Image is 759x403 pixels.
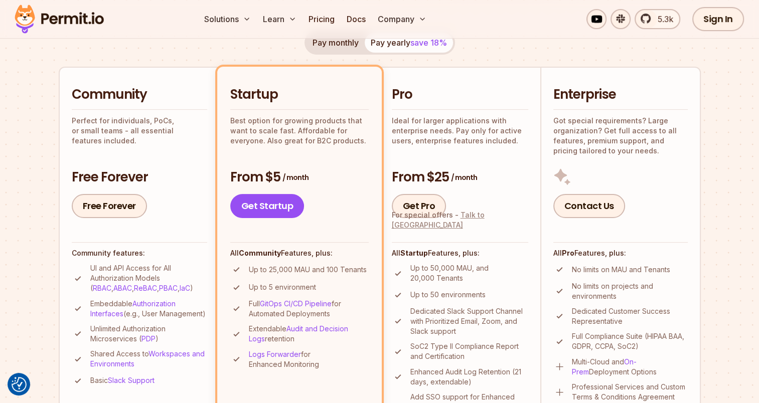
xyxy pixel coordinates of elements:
[72,86,207,104] h2: Community
[72,116,207,146] p: Perfect for individuals, PoCs, or small teams - all essential features included.
[10,2,108,36] img: Permit logo
[249,349,369,369] p: for Enhanced Monitoring
[635,9,680,29] a: 5.3k
[692,7,744,31] a: Sign In
[93,284,111,292] a: RBAC
[230,248,369,258] h4: All Features, plus:
[239,249,281,257] strong: Community
[572,281,688,301] p: No limits on projects and environments
[451,172,477,182] span: / month
[72,168,207,186] h3: Free Forever
[553,248,688,258] h4: All Features, plus:
[72,194,147,218] a: Free Forever
[400,249,428,257] strong: Startup
[249,324,369,344] p: Extendable retention
[259,9,300,29] button: Learn
[260,299,332,308] a: GitOps CI/CD Pipeline
[652,13,673,25] span: 5.3k
[12,377,27,392] img: Revisit consent button
[553,194,625,218] a: Contact Us
[159,284,178,292] a: PBAC
[410,306,528,336] p: Dedicated Slack Support Channel with Prioritized Email, Zoom, and Slack support
[230,168,369,186] h3: From $5
[392,248,528,258] h4: All Features, plus:
[410,290,486,300] p: Up to 50 environments
[200,9,255,29] button: Solutions
[230,194,305,218] a: Get Startup
[90,263,207,293] p: UI and API Access for All Authorization Models ( , , , , )
[249,265,367,275] p: Up to 25,000 MAU and 100 Tenants
[392,116,528,146] p: Ideal for larger applications with enterprise needs. Pay only for active users, enterprise featur...
[572,306,688,326] p: Dedicated Customer Success Representative
[141,334,156,343] a: PDP
[392,168,528,186] h3: From $25
[307,33,365,53] button: Pay monthly
[12,377,27,392] button: Consent Preferences
[572,357,637,376] a: On-Prem
[180,284,190,292] a: IaC
[282,172,309,182] span: / month
[90,299,207,319] p: Embeddable (e.g., User Management)
[572,382,688,402] p: Professional Services and Custom Terms & Conditions Agreement
[249,324,348,343] a: Audit and Decision Logs
[374,9,430,29] button: Company
[90,375,155,385] p: Basic
[410,263,528,283] p: Up to 50,000 MAU, and 20,000 Tenants
[572,331,688,351] p: Full Compliance Suite (HIPAA BAA, GDPR, CCPA, SoC2)
[90,349,207,369] p: Shared Access to
[553,116,688,156] p: Got special requirements? Large organization? Get full access to all features, premium support, a...
[249,350,301,358] a: Logs Forwarder
[90,299,176,318] a: Authorization Interfaces
[249,299,369,319] p: Full for Automated Deployments
[392,211,485,229] a: Talk to [GEOGRAPHIC_DATA]
[572,265,670,275] p: No limits on MAU and Tenants
[113,284,132,292] a: ABAC
[392,210,528,230] div: For special offers -
[343,9,370,29] a: Docs
[108,376,155,384] a: Slack Support
[134,284,157,292] a: ReBAC
[410,341,528,361] p: SoC2 Type II Compliance Report and Certification
[553,86,688,104] h2: Enterprise
[410,367,528,387] p: Enhanced Audit Log Retention (21 days, extendable)
[230,86,369,104] h2: Startup
[392,86,528,104] h2: Pro
[562,249,574,257] strong: Pro
[572,357,688,377] p: Multi-Cloud and Deployment Options
[230,116,369,146] p: Best option for growing products that want to scale fast. Affordable for everyone. Also great for...
[90,324,207,344] p: Unlimited Authorization Microservices ( )
[305,9,339,29] a: Pricing
[249,282,316,292] p: Up to 5 environment
[72,248,207,258] h4: Community features:
[392,194,446,218] a: Get Pro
